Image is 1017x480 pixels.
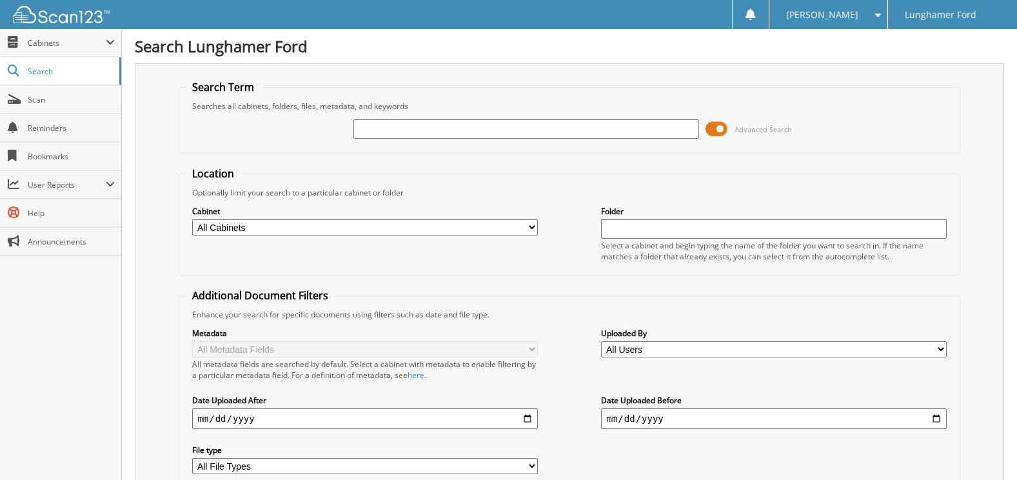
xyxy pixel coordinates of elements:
input: end [601,408,946,429]
span: Cabinets [28,37,106,48]
span: Announcements [28,236,115,247]
label: File type [192,445,537,455]
div: Optionally limit your search to a particular cabinet or folder [186,187,953,198]
legend: Search Term [186,80,261,94]
a: here [408,370,424,381]
img: scan123-logo-white.svg [13,6,110,23]
label: Metadata [192,328,537,339]
span: Lunghamer Ford [905,11,976,19]
span: Help [28,208,115,219]
span: Advanced Search [735,125,792,134]
span: Bookmarks [28,151,115,162]
span: User Reports [28,179,106,190]
legend: Additional Document Filters [186,288,335,303]
div: Select a cabinet and begin typing the name of the folder you want to search in. If the name match... [601,240,946,262]
h1: Search Lunghamer Ford [135,35,1004,57]
div: Searches all cabinets, folders, files, metadata, and keywords [186,101,953,112]
span: Reminders [28,123,115,134]
label: Date Uploaded After [192,395,537,406]
span: [PERSON_NAME] [786,11,858,19]
label: Date Uploaded Before [601,395,946,406]
legend: Location [186,166,241,181]
div: Enhance your search for specific documents using filters such as date and file type. [186,309,953,320]
div: All metadata fields are searched by default. Select a cabinet with metadata to enable filtering b... [192,359,537,381]
label: Folder [601,206,946,217]
input: start [192,408,537,429]
label: Uploaded By [601,328,946,339]
span: Scan [28,94,115,105]
label: Cabinet [192,206,537,217]
span: Search [28,66,113,77]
